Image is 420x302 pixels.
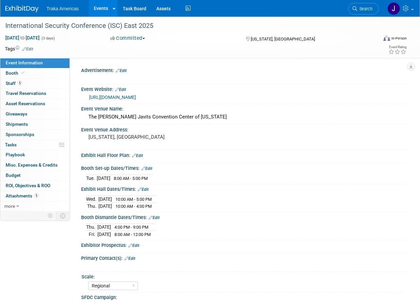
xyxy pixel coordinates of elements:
[6,183,50,188] span: ROI, Objectives & ROO
[0,99,70,109] a: Asset Reservations
[86,224,97,231] td: Thu.
[4,203,15,209] span: more
[0,109,70,119] a: Giveaways
[0,119,70,129] a: Shipments
[21,71,25,75] i: Booth reservation complete
[34,193,39,198] span: 5
[86,203,98,210] td: Thu.
[348,35,407,44] div: Event Format
[81,240,407,249] div: Exhibitor Prospectus:
[6,193,39,198] span: Attachments
[6,121,28,127] span: Shipments
[81,253,407,262] div: Primary Contact(s):
[0,171,70,181] a: Budget
[124,256,135,261] a: Edit
[114,232,151,237] span: 8:00 AM - 12:00 PM
[115,87,126,92] a: Edit
[5,45,33,52] td: Tags
[19,35,26,40] span: to
[6,162,58,168] span: Misc. Expenses & Credits
[81,272,404,280] div: Scale:
[0,130,70,140] a: Sponsorships
[56,211,70,220] td: Toggle Event Tabs
[0,201,70,211] a: more
[22,47,33,51] a: Edit
[0,58,70,68] a: Event Information
[97,231,111,238] td: [DATE]
[86,175,97,182] td: Tue.
[6,91,46,96] span: Travel Reservations
[0,181,70,191] a: ROI, Objectives & ROO
[6,132,34,137] span: Sponsorships
[348,3,379,15] a: Search
[149,215,160,220] a: Edit
[115,197,152,202] span: 10:00 AM - 5:00 PM
[98,195,112,203] td: [DATE]
[6,173,21,178] span: Budget
[115,204,152,209] span: 10:00 AM - 4:00 PM
[5,142,17,147] span: Tasks
[88,134,210,140] pre: [US_STATE], [GEOGRAPHIC_DATA]
[6,111,27,116] span: Giveaways
[114,176,148,181] span: 8:00 AM - 5:00 PM
[81,84,407,93] div: Event Website:
[98,203,112,210] td: [DATE]
[6,101,45,106] span: Asset Reservations
[86,231,97,238] td: Fri.
[97,175,110,182] td: [DATE]
[0,89,70,99] a: Travel Reservations
[6,81,22,86] span: Staff
[41,36,55,40] span: (3 days)
[0,140,70,150] a: Tasks
[47,6,79,11] span: Traka Americas
[81,125,407,133] div: Event Venue Address:
[387,2,400,15] img: Jamie Saenz
[6,70,26,76] span: Booth
[0,68,70,78] a: Booth
[0,160,70,170] a: Misc. Expenses & Credits
[114,225,148,230] span: 4:00 PM - 9:00 PM
[5,35,40,41] span: [DATE] [DATE]
[0,191,70,201] a: Attachments5
[116,68,127,73] a: Edit
[132,153,143,158] a: Edit
[89,95,136,100] a: [URL][DOMAIN_NAME]
[86,195,98,203] td: Wed.
[388,45,406,49] div: Event Rating
[391,36,407,41] div: In-Person
[108,35,148,42] button: Committed
[6,60,43,65] span: Event Information
[383,36,390,41] img: Format-Inperson.png
[0,79,70,89] a: Staff5
[141,166,152,171] a: Edit
[81,150,407,159] div: Exhibit Hall Floor Plan:
[6,152,25,157] span: Playbook
[81,212,407,221] div: Booth Dismantle Dates/Times:
[45,211,56,220] td: Personalize Event Tab Strip
[138,187,149,192] a: Edit
[81,104,407,112] div: Event Venue Name:
[81,163,407,172] div: Booth Set-up Dates/Times:
[357,6,372,11] span: Search
[0,150,70,160] a: Playbook
[86,112,402,122] div: The [PERSON_NAME] Javits Convention Center of [US_STATE]
[251,37,315,41] span: [US_STATE], [GEOGRAPHIC_DATA]
[3,20,372,32] div: International Security Conference (ISC) East 2025
[81,65,407,74] div: Advertisement:
[97,224,111,231] td: [DATE]
[5,6,39,12] img: ExhibitDay
[81,184,407,193] div: Exhibit Hall Dates/Times:
[128,243,139,248] a: Edit
[17,81,22,86] span: 5
[81,292,407,301] div: SFDC Campaign:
